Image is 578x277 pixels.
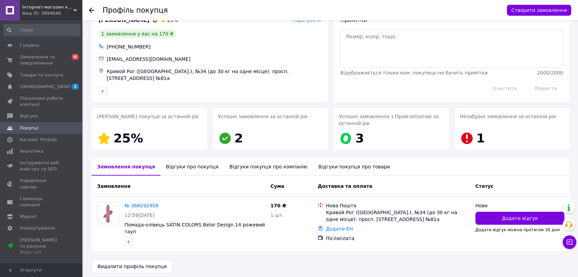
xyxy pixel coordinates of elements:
[235,131,243,145] span: 2
[271,183,284,189] span: Cума
[475,227,560,232] span: Додати відгук можна протягом 30 дня
[355,131,364,145] span: 3
[271,212,284,218] span: 1 шт.
[20,137,57,143] span: Каталог ProSale
[271,203,286,208] span: 170 ₴
[326,235,470,242] div: Післяплата
[475,202,564,209] div: Нове
[326,209,470,223] div: Кривой Рог ([GEOGRAPHIC_DATA].), №34 (до 30 кг на одне місце): просп. [STREET_ADDRESS] №81а
[97,183,130,189] span: Замовлення
[20,237,63,256] span: [PERSON_NAME] та рахунки
[218,114,308,119] span: Успішні замовлення за останній рік
[507,5,571,16] button: Створити замовлення
[318,183,372,189] span: Доставка та оплата
[20,54,63,66] span: Замовлення та повідомлення
[3,24,80,36] input: Пошук
[92,260,172,273] button: Видалити профіль покупця
[537,70,563,75] span: 2000 / 2000
[114,131,143,145] span: 25%
[20,178,63,190] span: Управління сайтом
[475,212,564,225] button: Додати відгук
[20,72,63,78] span: Товари та послуги
[105,67,323,83] div: Кривой Рог ([GEOGRAPHIC_DATA].), №34 (до 30 кг на одне місце): просп. [STREET_ADDRESS] №81а
[92,158,160,176] div: Замовлення покупця
[72,54,79,60] span: 6
[72,84,79,89] span: 1
[22,10,82,16] div: Ваш ID: 3894646
[224,158,313,176] div: Відгуки покупця про компанію
[105,42,323,52] div: [PHONE_NUMBER]
[339,114,438,126] span: Успішні замовлення з Пром-оплатою за останній рік
[124,212,155,218] span: 12:59[DATE]
[476,131,485,145] span: 1
[20,113,38,119] span: Відгуки
[20,148,43,154] span: Аналітика
[20,95,63,108] span: Показники роботи компанії
[20,213,37,220] span: Маркет
[475,183,494,189] span: Статус
[326,202,470,209] div: Нова Пошта
[460,114,556,119] span: Незабрані замовлення за останній рік
[160,158,224,176] div: Відгуки про покупця
[103,6,168,14] h1: Профіль покупця
[313,158,395,176] div: Відгуки покупця про товари
[326,226,353,232] a: Додати ЕН
[22,4,74,10] span: Інтернет-магазин косметики "Lushlume"
[107,56,191,62] span: [EMAIL_ADDRESS][DOMAIN_NAME]
[124,203,158,208] a: № 366292409
[20,125,38,131] span: Покупці
[97,203,119,224] img: Фото товару
[124,222,265,234] a: Помада-олівець SATIN COLORS Belor Design 14 рожевий тауп
[20,84,70,90] span: [DEMOGRAPHIC_DATA]
[563,235,576,249] button: Чат з покупцем
[20,42,39,49] span: Головна
[98,30,176,38] div: 1 замовлення у вас на 170 ₴
[502,215,538,222] span: Додати відгук
[97,114,199,119] span: [PERSON_NAME] покупця за останній рік
[20,225,55,231] span: Налаштування
[20,196,63,208] span: Гаманець компанії
[20,160,63,172] span: Інструменти веб-майстра та SEO
[340,70,488,75] span: Відображається тільки вам, покупець не бачить примітки
[20,249,63,255] div: Prom топ
[89,7,94,14] div: Повернутися назад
